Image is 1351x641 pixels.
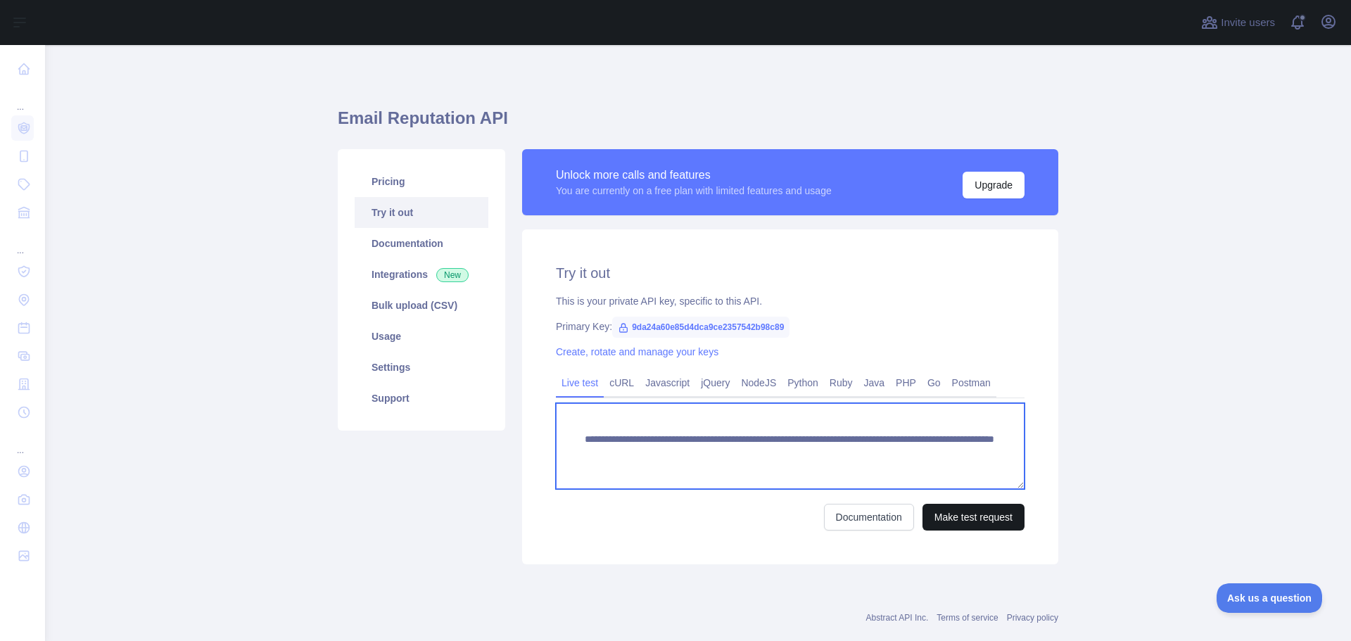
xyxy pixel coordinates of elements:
[1221,15,1275,31] span: Invite users
[922,504,1025,531] button: Make test request
[355,259,488,290] a: Integrations New
[355,321,488,352] a: Usage
[355,197,488,228] a: Try it out
[824,372,858,394] a: Ruby
[937,613,998,623] a: Terms of service
[11,428,34,456] div: ...
[11,84,34,113] div: ...
[355,383,488,414] a: Support
[866,613,929,623] a: Abstract API Inc.
[1007,613,1058,623] a: Privacy policy
[556,184,832,198] div: You are currently on a free plan with limited features and usage
[556,372,604,394] a: Live test
[556,294,1025,308] div: This is your private API key, specific to this API.
[922,372,946,394] a: Go
[890,372,922,394] a: PHP
[556,319,1025,334] div: Primary Key:
[556,346,718,357] a: Create, rotate and manage your keys
[1217,583,1323,613] iframe: Toggle Customer Support
[556,167,832,184] div: Unlock more calls and features
[355,166,488,197] a: Pricing
[338,107,1058,141] h1: Email Reputation API
[695,372,735,394] a: jQuery
[436,268,469,282] span: New
[556,263,1025,283] h2: Try it out
[612,317,789,338] span: 9da24a60e85d4dca9ce2357542b98c89
[355,290,488,321] a: Bulk upload (CSV)
[963,172,1025,198] button: Upgrade
[355,228,488,259] a: Documentation
[858,372,891,394] a: Java
[782,372,824,394] a: Python
[355,352,488,383] a: Settings
[1198,11,1278,34] button: Invite users
[946,372,996,394] a: Postman
[824,504,914,531] a: Documentation
[604,372,640,394] a: cURL
[11,228,34,256] div: ...
[640,372,695,394] a: Javascript
[735,372,782,394] a: NodeJS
